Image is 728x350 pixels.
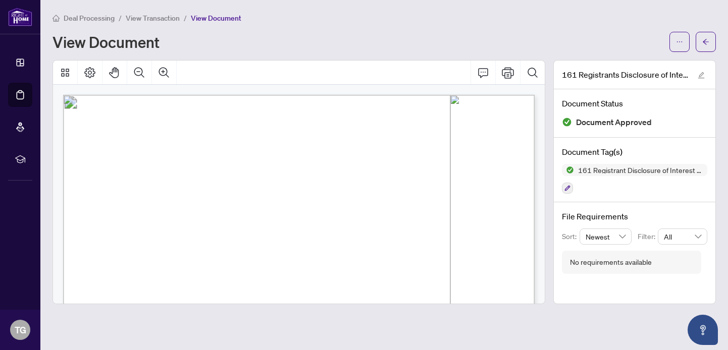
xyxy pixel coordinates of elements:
[8,8,32,26] img: logo
[688,315,718,345] button: Open asap
[676,38,683,45] span: ellipsis
[698,72,705,79] span: edit
[562,146,707,158] h4: Document Tag(s)
[574,166,707,173] span: 161 Registrant Disclosure of Interest - Disposition ofProperty
[562,164,574,176] img: Status Icon
[64,14,115,23] span: Deal Processing
[702,38,709,45] span: arrow-left
[184,12,187,24] li: /
[664,229,701,244] span: All
[576,115,652,129] span: Document Approved
[562,117,572,127] img: Document Status
[562,210,707,222] h4: File Requirements
[638,231,658,242] p: Filter:
[562,69,688,81] span: 161 Registrants Disclosure of Interest - Disposition of Property - PropTx-OREA_[DATE] 17_16_41 EX...
[53,34,160,50] h1: View Document
[586,229,626,244] span: Newest
[562,231,580,242] p: Sort:
[562,97,707,109] h4: Document Status
[191,14,241,23] span: View Document
[570,257,652,268] div: No requirements available
[119,12,122,24] li: /
[53,15,60,22] span: home
[126,14,180,23] span: View Transaction
[15,323,26,337] span: TG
